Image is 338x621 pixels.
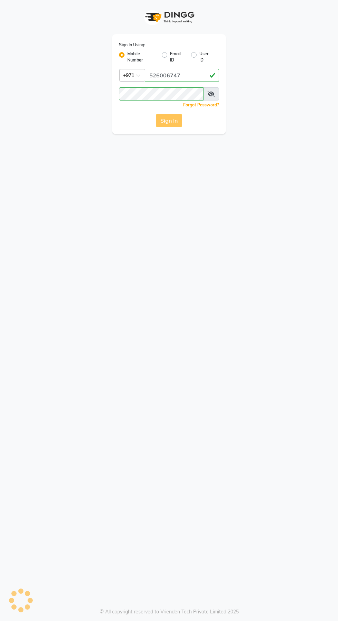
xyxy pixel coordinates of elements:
[141,7,197,27] img: logo1.svg
[119,42,145,48] label: Sign In Using:
[199,51,213,63] label: User ID
[183,102,219,107] a: Forgot Password?
[170,51,186,63] label: Email ID
[145,69,219,82] input: Username
[119,87,203,101] input: Username
[127,51,156,63] label: Mobile Number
